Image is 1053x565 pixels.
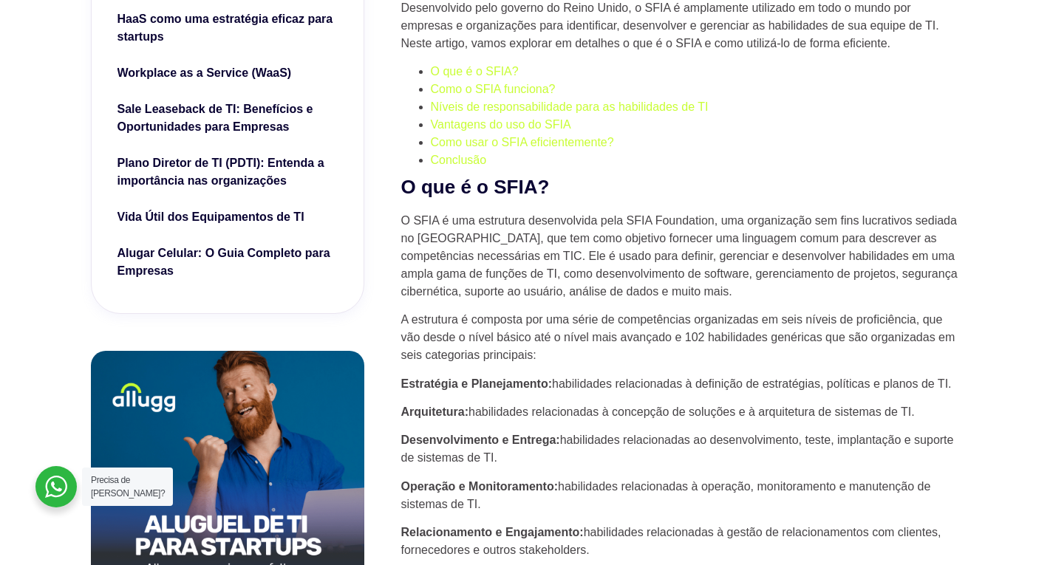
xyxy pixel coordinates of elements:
[979,494,1053,565] iframe: Chat Widget
[401,175,963,200] h2: O que é o SFIA?
[117,100,338,140] a: Sale Leaseback de TI: Benefícios e Oportunidades para Empresas
[401,478,963,513] p: habilidades relacionadas à operação, monitoramento e manutenção de sistemas de TI.
[431,100,709,113] a: Níveis de responsabilidade para as habilidades de TI
[401,377,553,390] strong: Estratégia e Planejamento:
[117,208,338,230] a: Vida Útil dos Equipamentos de TI
[401,434,560,446] strong: Desenvolvimento e Entrega:
[979,494,1053,565] div: Widget de chat
[117,154,338,194] a: Plano Diretor de TI (PDTI): Entenda a importância nas organizações
[401,405,469,418] strong: Arquitetura:
[401,403,963,421] p: habilidades relacionadas à concepção de soluções e à arquitetura de sistemas de TI.
[401,480,558,493] strong: Operação e Monitoramento:
[117,10,338,49] a: HaaS como uma estratégia eficaz para startups
[401,526,584,538] strong: Relacionamento e Engajamento:
[401,311,963,364] p: A estrutura é composta por uma série de competências organizadas em seis níveis de proficiência, ...
[401,212,963,301] p: O SFIA é uma estrutura desenvolvida pela SFIA Foundation, uma organização sem fins lucrativos sed...
[431,136,614,148] a: Como usar o SFIA eficientemente?
[117,64,338,86] a: Workplace as a Service (WaaS)
[431,83,556,95] a: Como o SFIA funciona?
[431,118,571,131] a: Vantagens do uso do SFIA
[431,154,487,166] a: Conclusão
[117,244,338,284] a: Alugar Celular: O Guia Completo para Empresas
[401,375,963,393] p: habilidades relacionadas à definição de estratégias, políticas e planos de TI.
[91,475,165,499] span: Precisa de [PERSON_NAME]?
[401,524,963,559] p: habilidades relacionadas à gestão de relacionamentos com clientes, fornecedores e outros stakehol...
[431,65,519,78] a: O que é o SFIA?
[401,431,963,467] p: habilidades relacionadas ao desenvolvimento, teste, implantação e suporte de sistemas de TI.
